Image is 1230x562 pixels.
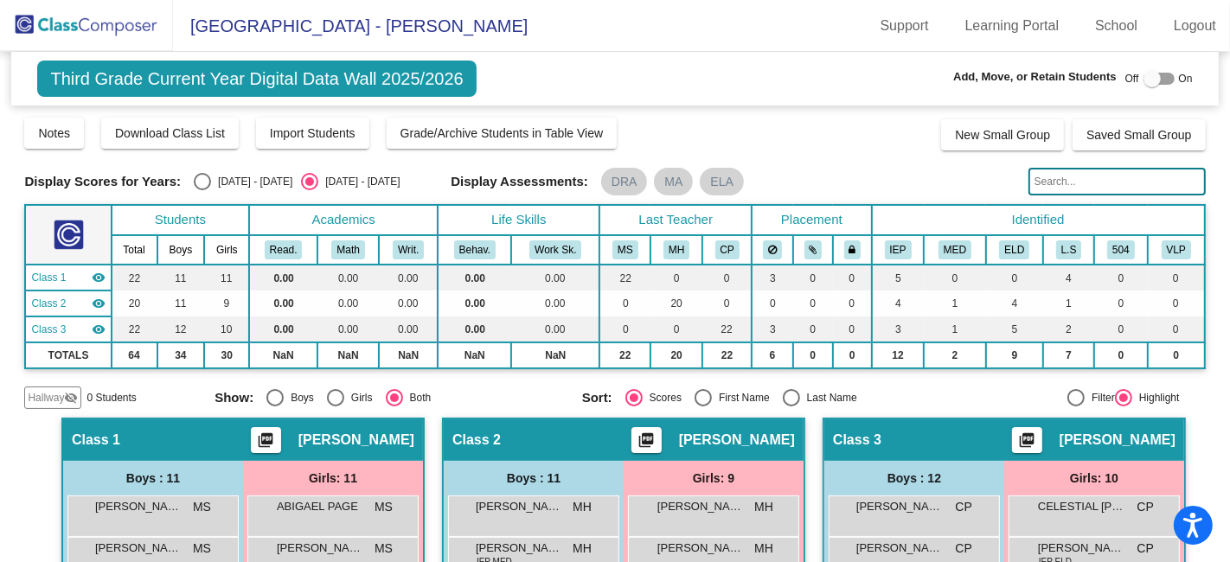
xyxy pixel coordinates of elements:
[317,342,379,368] td: NaN
[631,427,662,453] button: Print Students Details
[833,316,872,342] td: 0
[1094,291,1148,316] td: 0
[833,342,872,368] td: 0
[702,342,752,368] td: 22
[344,390,373,406] div: Girls
[92,297,106,310] mat-icon: visibility
[511,316,599,342] td: 0.00
[872,316,925,342] td: 3
[112,291,157,316] td: 20
[317,291,379,316] td: 0.00
[1137,498,1154,516] span: CP
[1086,128,1191,142] span: Saved Small Group
[204,235,249,265] th: Girls
[793,316,833,342] td: 0
[403,390,432,406] div: Both
[95,498,182,515] span: [PERSON_NAME]
[573,498,592,516] span: MH
[249,291,317,316] td: 0.00
[38,126,70,140] span: Notes
[955,128,1050,142] span: New Small Group
[318,174,400,189] div: [DATE] - [DATE]
[1043,235,1094,265] th: Literacy Support- Pull Out
[702,265,752,291] td: 0
[867,12,943,40] a: Support
[1073,119,1205,150] button: Saved Small Group
[1081,12,1151,40] a: School
[249,316,317,342] td: 0.00
[793,342,833,368] td: 0
[752,265,793,291] td: 3
[438,291,511,316] td: 0.00
[157,235,205,265] th: Boys
[951,12,1073,40] a: Learning Portal
[793,265,833,291] td: 0
[657,498,744,515] span: [PERSON_NAME]
[379,265,438,291] td: 0.00
[573,540,592,558] span: MH
[599,291,650,316] td: 0
[438,265,511,291] td: 0.00
[1132,390,1180,406] div: Highlight
[643,390,682,406] div: Scores
[1137,540,1154,558] span: CP
[599,205,752,235] th: Last Teacher
[1043,316,1094,342] td: 2
[31,296,66,311] span: Class 2
[251,427,281,453] button: Print Students Details
[331,240,364,259] button: Math
[856,498,943,515] span: [PERSON_NAME]
[1107,240,1135,259] button: 504
[636,431,657,456] mat-icon: picture_as_pdf
[654,168,693,195] mat-chip: MA
[438,342,511,368] td: NaN
[215,390,253,406] span: Show:
[379,342,438,368] td: NaN
[872,205,1205,235] th: Identified
[204,316,249,342] td: 10
[752,235,793,265] th: Keep away students
[1004,461,1184,495] div: Girls: 10
[92,271,106,284] mat-icon: visibility
[1028,168,1206,195] input: Search...
[400,126,604,140] span: Grade/Archive Students in Table View
[1148,316,1205,342] td: 0
[173,12,528,40] span: [GEOGRAPHIC_DATA] - [PERSON_NAME]
[193,540,211,558] span: MS
[872,291,925,316] td: 4
[924,265,985,291] td: 0
[112,205,250,235] th: Students
[833,265,872,291] td: 0
[511,265,599,291] td: 0.00
[375,540,393,558] span: MS
[454,240,496,259] button: Behav.
[1094,265,1148,291] td: 0
[599,342,650,368] td: 22
[1148,291,1205,316] td: 0
[924,291,985,316] td: 1
[24,118,84,149] button: Notes
[112,235,157,265] th: Total
[511,342,599,368] td: NaN
[924,316,985,342] td: 1
[37,61,476,97] span: Third Grade Current Year Digital Data Wall 2025/2026
[599,265,650,291] td: 22
[317,265,379,291] td: 0.00
[375,498,393,516] span: MS
[599,235,650,265] th: Mary Smothers
[752,205,871,235] th: Placement
[25,342,111,368] td: TOTALS
[1043,291,1094,316] td: 1
[953,68,1117,86] span: Add, Move, or Retain Students
[956,540,972,558] span: CP
[101,118,239,149] button: Download Class List
[277,540,363,557] span: [PERSON_NAME]
[243,461,423,495] div: Girls: 11
[204,265,249,291] td: 11
[72,431,120,449] span: Class 1
[86,390,136,406] span: 0 Students
[215,389,569,406] mat-radio-group: Select an option
[249,265,317,291] td: 0.00
[872,235,925,265] th: Individualized Education Plan
[924,342,985,368] td: 2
